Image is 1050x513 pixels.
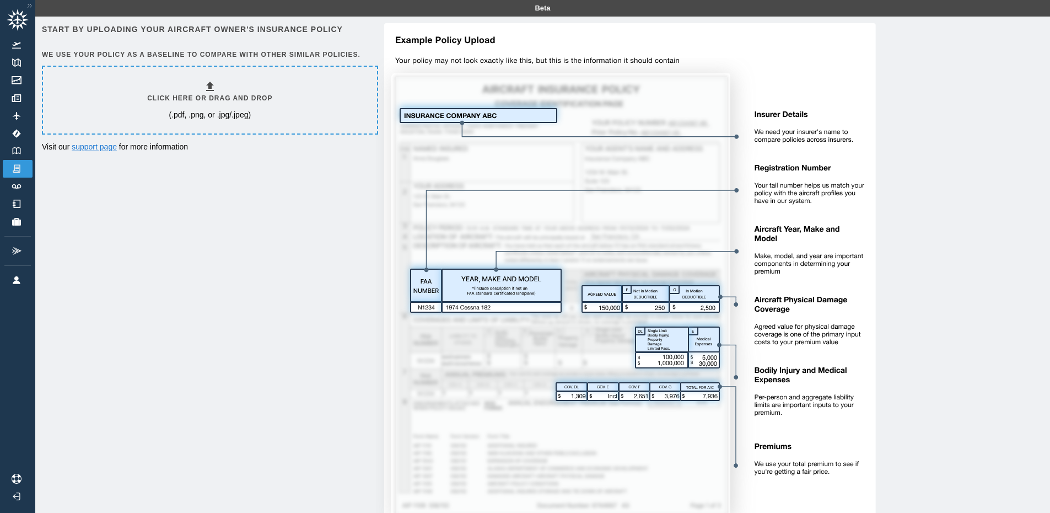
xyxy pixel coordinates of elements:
[147,93,272,104] h6: Click here or drag and drop
[169,109,251,120] p: (.pdf, .png, or .jpg/.jpeg)
[42,50,376,60] h6: We use your policy as a baseline to compare with other similar policies.
[42,23,376,35] h6: Start by uploading your aircraft owner's insurance policy
[42,141,376,152] p: Visit our for more information
[72,142,117,151] a: support page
